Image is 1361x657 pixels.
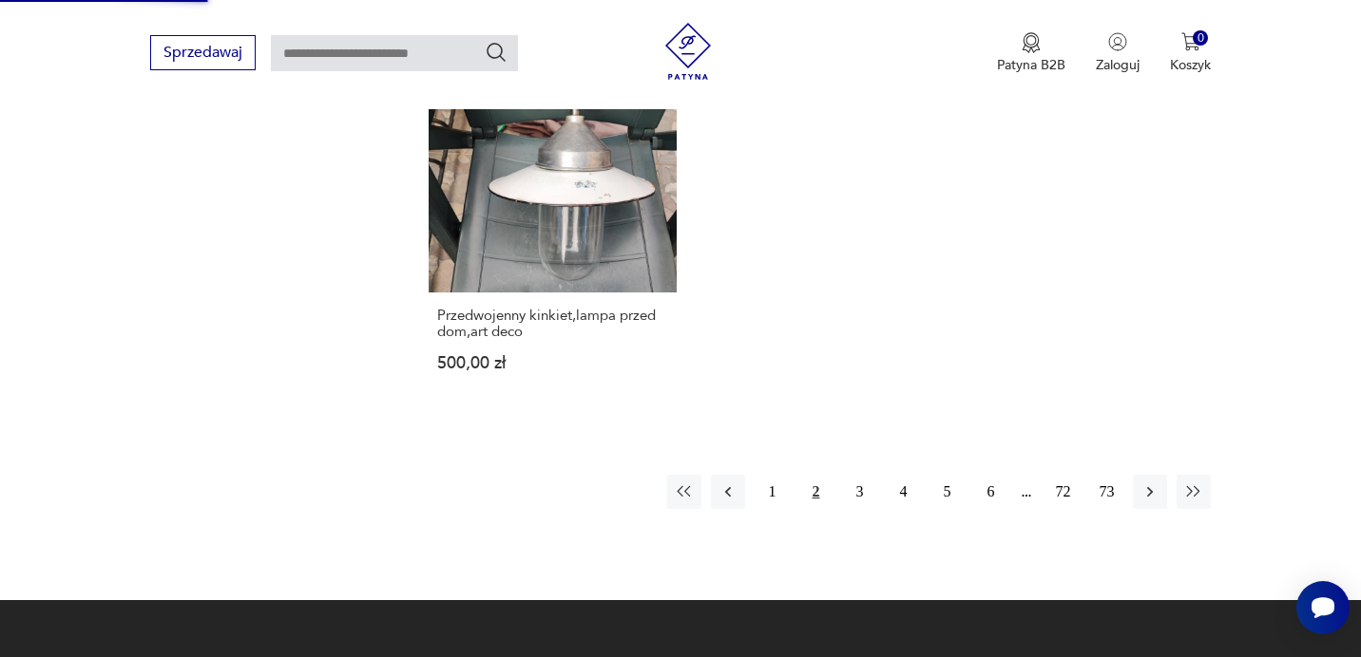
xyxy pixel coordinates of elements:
[1193,30,1209,47] div: 0
[429,45,677,408] a: Przedwojenny kinkiet,lampa przed dom,art decoPrzedwojenny kinkiet,lampa przed dom,art deco500,00 zł
[437,308,668,340] h3: Przedwojenny kinkiet,lampa przed dom,art deco
[1022,32,1041,53] img: Ikona medalu
[1096,32,1140,74] button: Zaloguj
[660,23,717,80] img: Patyna - sklep z meblami i dekoracjami vintage
[997,32,1065,74] a: Ikona medaluPatyna B2B
[1096,56,1140,74] p: Zaloguj
[886,475,920,509] button: 4
[437,355,668,371] p: 500,00 zł
[1170,56,1211,74] p: Koszyk
[798,475,833,509] button: 2
[1181,32,1200,51] img: Ikona koszyka
[1108,32,1127,51] img: Ikonka użytkownika
[150,47,256,61] a: Sprzedawaj
[842,475,876,509] button: 3
[973,475,1007,509] button: 6
[997,32,1065,74] button: Patyna B2B
[1045,475,1080,509] button: 72
[1089,475,1123,509] button: 73
[755,475,789,509] button: 1
[1296,581,1350,634] iframe: Smartsupp widget button
[150,35,256,70] button: Sprzedawaj
[930,475,964,509] button: 5
[997,56,1065,74] p: Patyna B2B
[485,41,508,64] button: Szukaj
[1170,32,1211,74] button: 0Koszyk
